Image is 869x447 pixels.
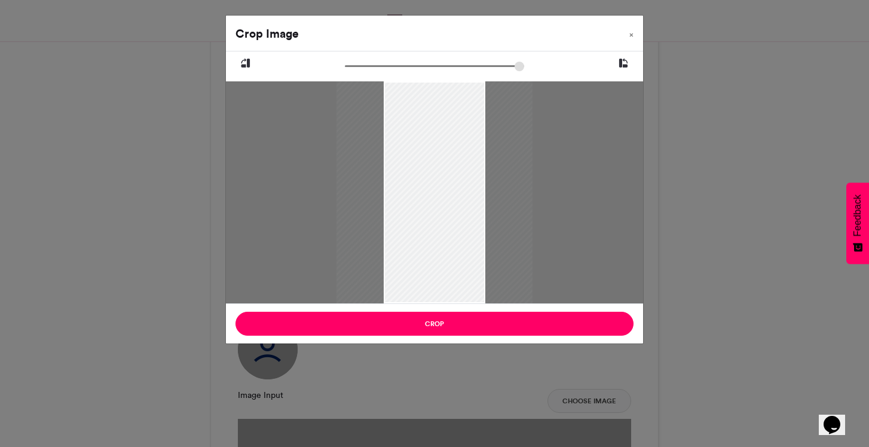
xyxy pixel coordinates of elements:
button: Close [620,16,643,49]
button: Feedback - Show survey [846,183,869,264]
button: Crop [235,312,634,336]
span: × [629,31,634,38]
h4: Crop Image [235,25,299,42]
iframe: chat widget [819,399,857,435]
span: Feedback [852,194,863,236]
